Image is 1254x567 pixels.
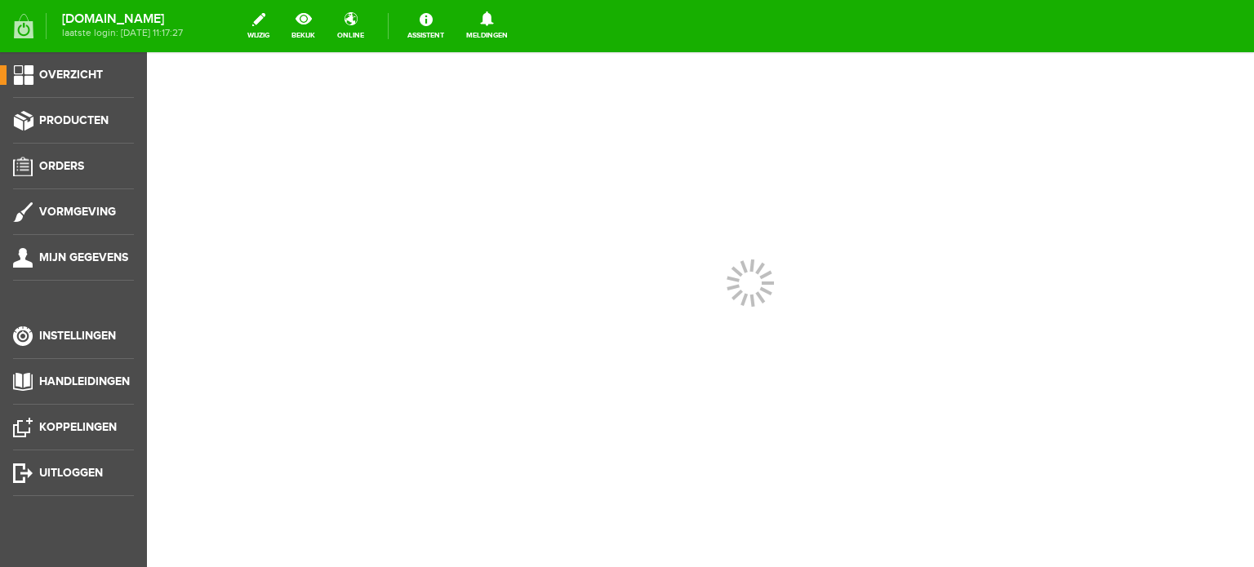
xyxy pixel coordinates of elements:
a: wijzig [238,8,279,44]
span: Koppelingen [39,420,117,434]
span: laatste login: [DATE] 11:17:27 [62,29,183,38]
span: Uitloggen [39,466,103,480]
a: Assistent [398,8,454,44]
a: online [327,8,374,44]
a: Meldingen [456,8,518,44]
strong: [DOMAIN_NAME] [62,15,183,24]
span: Producten [39,113,109,127]
span: Orders [39,159,84,173]
span: Mijn gegevens [39,250,128,264]
span: Handleidingen [39,374,130,388]
span: Instellingen [39,329,116,343]
a: bekijk [282,8,325,44]
span: Vormgeving [39,205,116,219]
span: Overzicht [39,68,103,82]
